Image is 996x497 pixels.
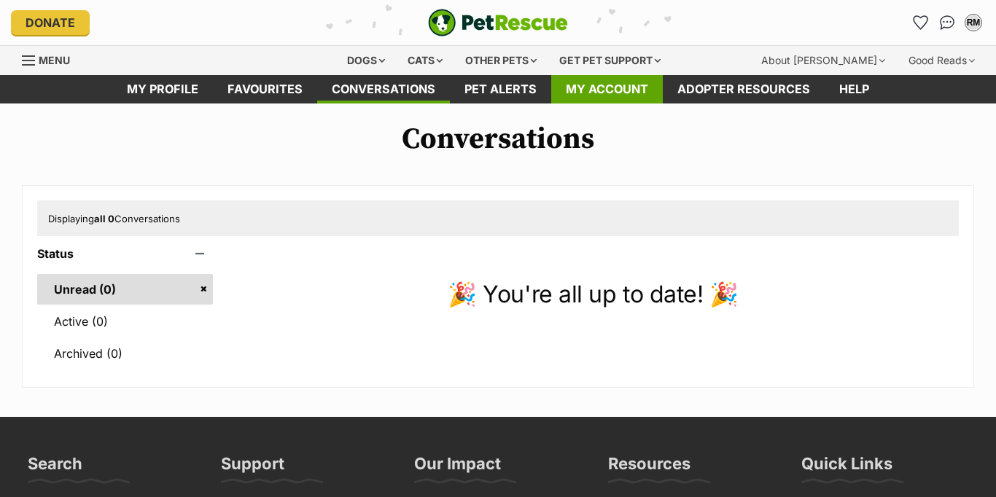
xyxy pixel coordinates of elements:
a: My account [551,75,663,103]
div: About [PERSON_NAME] [751,46,895,75]
a: Archived (0) [37,338,213,369]
p: 🎉 You're all up to date! 🎉 [227,277,959,312]
div: Dogs [337,46,395,75]
a: Donate [11,10,90,35]
div: RM [966,15,981,30]
a: Favourites [909,11,933,34]
a: Pet alerts [450,75,551,103]
div: Get pet support [549,46,671,75]
a: conversations [317,75,450,103]
img: logo-e224e6f780fb5917bec1dbf3a21bbac754714ae5b6737aabdf751b685950b380.svg [428,9,568,36]
div: Other pets [455,46,547,75]
h3: Our Impact [414,453,501,482]
h3: Search [28,453,82,482]
img: chat-41dd97257d64d25036548639549fe6c8038ab92f7586957e7f3b1b290dea8141.svg [940,15,955,30]
a: PetRescue [428,9,568,36]
a: Active (0) [37,306,213,337]
a: My profile [112,75,213,103]
div: Cats [397,46,453,75]
h3: Resources [608,453,690,482]
a: Unread (0) [37,274,213,305]
a: Help [825,75,884,103]
div: Good Reads [898,46,985,75]
a: Menu [22,46,80,72]
span: Menu [39,54,70,66]
strong: all 0 [94,213,114,224]
header: Status [37,247,213,260]
span: Displaying Conversations [48,213,180,224]
a: Adopter resources [663,75,825,103]
a: Conversations [935,11,959,34]
ul: Account quick links [909,11,985,34]
button: My account [962,11,985,34]
h3: Quick Links [801,453,892,482]
h3: Support [221,453,284,482]
a: Favourites [213,75,317,103]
